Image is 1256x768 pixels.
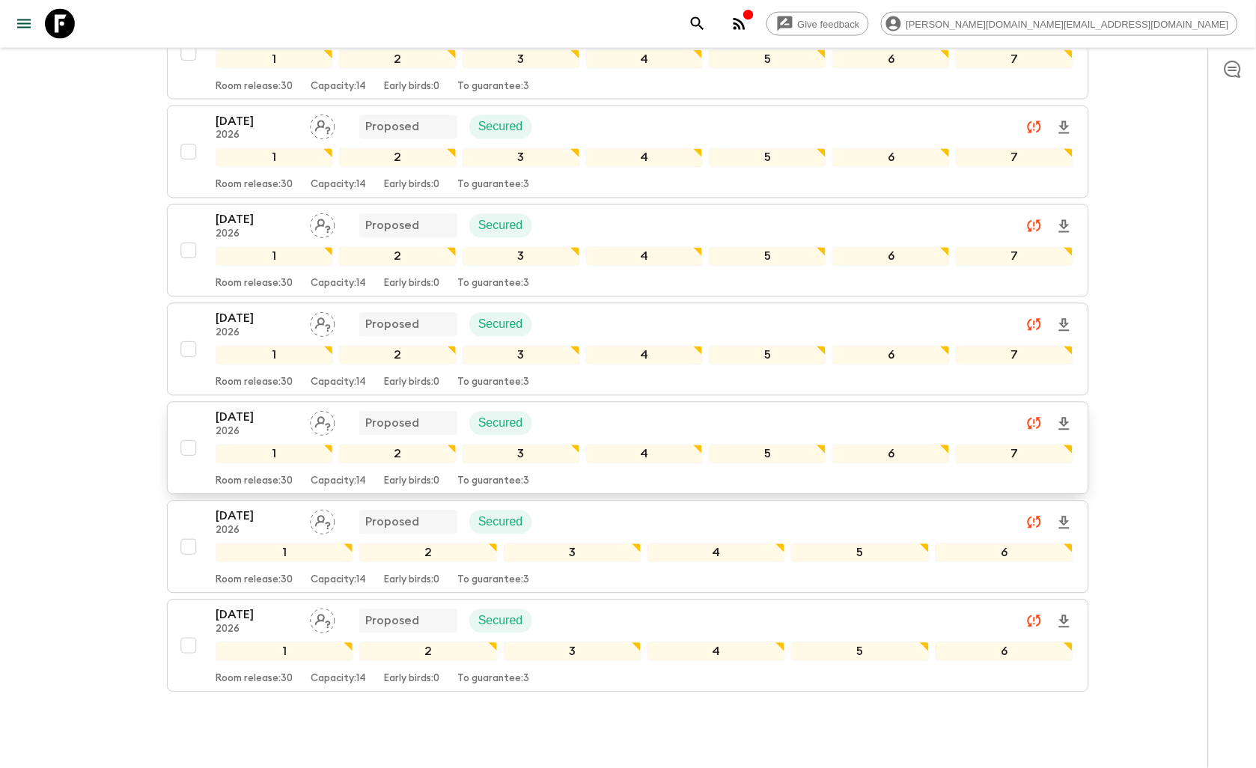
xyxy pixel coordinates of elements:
div: 6 [936,543,1073,563]
p: Early birds: 0 [384,81,439,93]
p: Secured [478,316,523,334]
p: To guarantee: 3 [457,575,529,587]
p: Secured [478,415,523,433]
button: [DATE]2026Assign pack leaderProposedSecured123456Room release:30Capacity:14Early birds:0To guaran... [167,501,1089,594]
p: Secured [478,217,523,235]
p: 2026 [216,624,298,636]
div: 1 [216,543,353,563]
p: To guarantee: 3 [457,81,529,93]
p: Early birds: 0 [384,180,439,192]
p: Capacity: 14 [311,575,366,587]
svg: Download Onboarding [1055,514,1073,532]
svg: Download Onboarding [1055,119,1073,137]
svg: Unable to sync - Check prices and secured [1025,513,1043,531]
div: 7 [956,247,1073,266]
p: To guarantee: 3 [457,278,529,290]
p: To guarantee: 3 [457,377,529,389]
p: Early birds: 0 [384,575,439,587]
div: 5 [709,49,826,69]
span: Give feedback [790,19,868,30]
div: 2 [339,247,457,266]
div: 3 [504,543,641,563]
div: 5 [709,148,826,168]
span: Assign pack leader [310,317,335,329]
div: 4 [647,642,785,662]
p: To guarantee: 3 [457,476,529,488]
div: Secured [469,412,532,436]
div: 3 [463,346,580,365]
button: menu [9,9,39,39]
div: 4 [647,543,785,563]
button: [DATE]2026Assign pack leaderProposedSecured1234567Room release:30Capacity:14Early birds:0To guara... [167,303,1089,396]
div: 5 [709,346,826,365]
p: Early birds: 0 [384,674,439,686]
div: Secured [469,115,532,139]
p: To guarantee: 3 [457,674,529,686]
div: 7 [956,346,1073,365]
svg: Unable to sync - Check prices and secured [1025,415,1043,433]
div: Secured [469,313,532,337]
div: 6 [832,346,950,365]
p: Room release: 30 [216,377,293,389]
div: 1 [216,247,333,266]
div: 4 [586,148,704,168]
p: 2026 [216,130,298,142]
div: 6 [832,247,950,266]
p: [DATE] [216,112,298,130]
div: 2 [339,445,457,464]
p: Proposed [365,118,419,136]
div: 5 [709,445,826,464]
div: 1 [216,642,353,662]
p: Proposed [365,217,419,235]
p: Early birds: 0 [384,476,439,488]
div: 2 [339,148,457,168]
p: 2026 [216,427,298,439]
div: 3 [463,247,580,266]
button: [DATE]2026Assign pack leaderProposedSecured1234567Room release:30Capacity:14Early birds:0To guara... [167,106,1089,198]
svg: Unable to sync - Check prices and secured [1025,118,1043,136]
p: [DATE] [216,310,298,328]
div: 2 [339,346,457,365]
div: 1 [216,49,333,69]
p: Capacity: 14 [311,278,366,290]
div: 4 [586,445,704,464]
p: [DATE] [216,409,298,427]
p: Capacity: 14 [311,476,366,488]
div: 4 [586,346,704,365]
a: Give feedback [766,12,869,36]
span: Assign pack leader [310,514,335,526]
svg: Unable to sync - Check prices and secured [1025,316,1043,334]
div: 6 [936,642,1073,662]
div: 1 [216,148,333,168]
span: Assign pack leader [310,119,335,131]
div: 4 [586,247,704,266]
p: Secured [478,513,523,531]
button: search adventures [683,9,713,39]
div: 1 [216,445,333,464]
p: Proposed [365,513,419,531]
svg: Unable to sync - Check prices and secured [1025,217,1043,235]
p: Room release: 30 [216,476,293,488]
div: 7 [956,445,1073,464]
p: Secured [478,118,523,136]
p: 2026 [216,229,298,241]
p: Secured [478,612,523,630]
div: 6 [832,445,950,464]
div: 1 [216,346,333,365]
svg: Download Onboarding [1055,218,1073,236]
p: Room release: 30 [216,575,293,587]
p: [DATE] [216,508,298,525]
button: [DATE]2026Assign pack leaderProposedSecured123456Room release:30Capacity:14Early birds:0To guaran... [167,600,1089,692]
div: 3 [463,445,580,464]
p: Capacity: 14 [311,81,366,93]
p: Early birds: 0 [384,278,439,290]
p: Proposed [365,316,419,334]
div: 6 [832,148,950,168]
p: Room release: 30 [216,278,293,290]
div: 5 [709,247,826,266]
p: Room release: 30 [216,81,293,93]
span: Assign pack leader [310,218,335,230]
p: Proposed [365,415,419,433]
svg: Download Onboarding [1055,613,1073,631]
div: Secured [469,214,532,238]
